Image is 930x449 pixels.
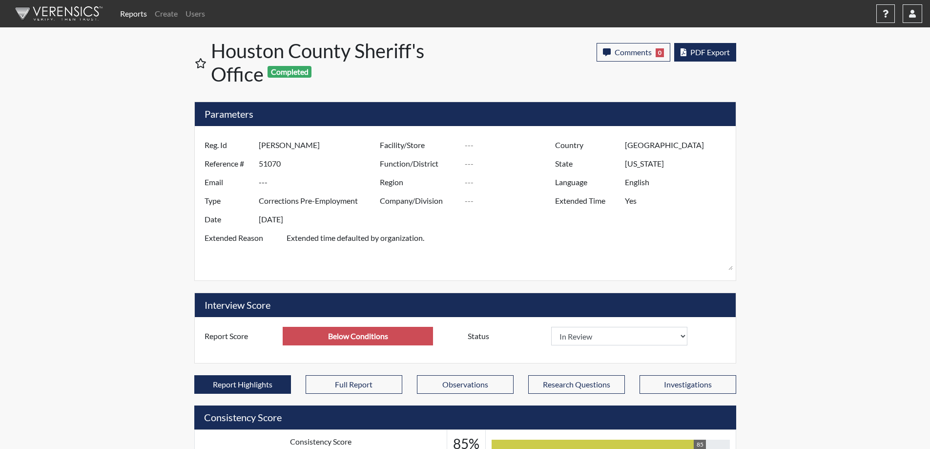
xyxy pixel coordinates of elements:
[211,39,466,86] h1: Houston County Sheriff's Office
[674,43,736,62] button: PDF Export
[694,440,705,449] div: 85
[640,375,736,394] button: Investigations
[460,327,551,345] label: Status
[625,192,733,210] input: ---
[151,4,182,23] a: Create
[197,136,259,154] label: Reg. Id
[195,102,736,126] h5: Parameters
[372,154,465,173] label: Function/District
[197,192,259,210] label: Type
[656,48,664,57] span: 0
[259,210,382,229] input: ---
[306,375,402,394] button: Full Report
[194,375,291,394] button: Report Highlights
[197,229,287,271] label: Extended Reason
[182,4,209,23] a: Users
[615,47,652,57] span: Comments
[197,210,259,229] label: Date
[194,406,736,429] h5: Consistency Score
[259,192,382,210] input: ---
[259,154,382,173] input: ---
[548,192,625,210] label: Extended Time
[465,173,558,192] input: ---
[465,154,558,173] input: ---
[528,375,625,394] button: Research Questions
[460,327,733,345] div: Document a decision to hire or decline a candiate
[625,154,733,173] input: ---
[283,327,433,345] input: ---
[372,192,465,210] label: Company/Division
[690,47,730,57] span: PDF Export
[417,375,514,394] button: Observations
[372,173,465,192] label: Region
[259,136,382,154] input: ---
[268,66,311,78] span: Completed
[548,136,625,154] label: Country
[597,43,670,62] button: Comments0
[197,154,259,173] label: Reference #
[116,4,151,23] a: Reports
[625,136,733,154] input: ---
[259,173,382,192] input: ---
[625,173,733,192] input: ---
[372,136,465,154] label: Facility/Store
[197,327,283,345] label: Report Score
[465,136,558,154] input: ---
[197,173,259,192] label: Email
[548,173,625,192] label: Language
[195,293,736,317] h5: Interview Score
[465,192,558,210] input: ---
[548,154,625,173] label: State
